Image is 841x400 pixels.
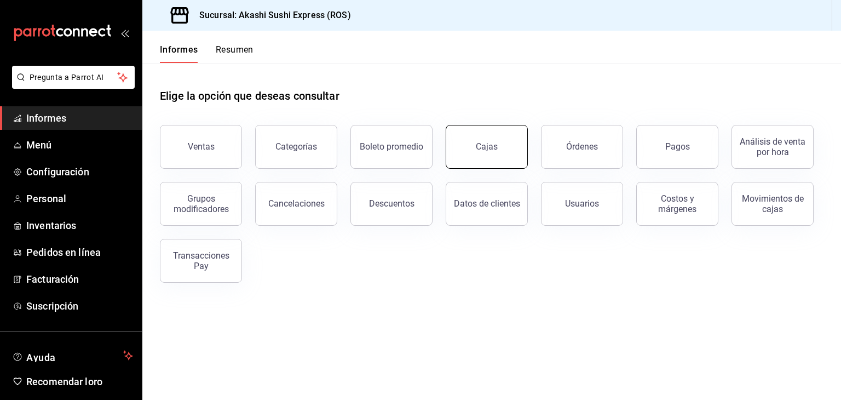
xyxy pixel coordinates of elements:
button: Movimientos de cajas [731,182,814,226]
font: Cajas [476,141,498,152]
button: Categorías [255,125,337,169]
button: Boleto promedio [350,125,433,169]
button: Pregunta a Parrot AI [12,66,135,89]
font: Pedidos en línea [26,247,101,258]
button: Usuarios [541,182,623,226]
font: Facturación [26,273,79,285]
font: Grupos modificadores [174,193,229,214]
button: Costos y márgenes [636,182,718,226]
button: Análisis de venta por hora [731,125,814,169]
font: Ayuda [26,352,56,363]
font: Cancelaciones [268,198,325,209]
font: Inventarios [26,220,76,231]
button: Descuentos [350,182,433,226]
font: Elige la opción que deseas consultar [160,89,339,102]
font: Órdenes [566,141,598,152]
button: abrir_cajón_menú [120,28,129,37]
button: Cajas [446,125,528,169]
button: Pagos [636,125,718,169]
font: Informes [26,112,66,124]
button: Datos de clientes [446,182,528,226]
font: Categorías [275,141,317,152]
font: Datos de clientes [454,198,520,209]
font: Resumen [216,44,254,55]
button: Cancelaciones [255,182,337,226]
a: Pregunta a Parrot AI [8,79,135,91]
button: Transacciones Pay [160,239,242,283]
font: Menú [26,139,52,151]
font: Descuentos [369,198,414,209]
font: Configuración [26,166,89,178]
button: Órdenes [541,125,623,169]
button: Grupos modificadores [160,182,242,226]
font: Recomendar loro [26,376,102,387]
font: Personal [26,193,66,204]
font: Costos y márgenes [658,193,696,214]
font: Transacciones Pay [173,250,229,271]
font: Boleto promedio [360,141,423,152]
font: Suscripción [26,300,78,312]
font: Movimientos de cajas [742,193,804,214]
button: Ventas [160,125,242,169]
font: Pagos [665,141,690,152]
font: Análisis de venta por hora [740,136,805,157]
font: Sucursal: Akashi Sushi Express (ROS) [199,10,351,20]
font: Informes [160,44,198,55]
font: Usuarios [565,198,599,209]
font: Pregunta a Parrot AI [30,73,104,82]
font: Ventas [188,141,215,152]
div: pestañas de navegación [160,44,254,63]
